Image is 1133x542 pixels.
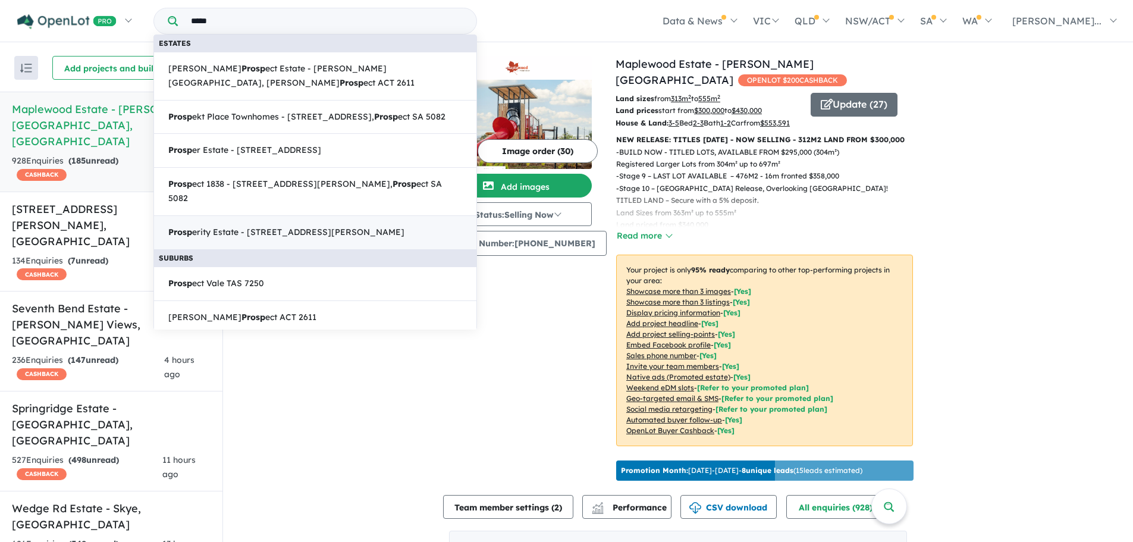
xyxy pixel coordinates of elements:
span: [Yes] [725,415,742,424]
span: 7 [71,255,76,266]
span: [ Yes ] [734,287,751,296]
button: Sales Number:[PHONE_NUMBER] [443,231,607,256]
img: Maplewood Estate - Melton South Logo [448,61,587,75]
span: to [691,94,720,103]
span: [PERSON_NAME]... [1012,15,1101,27]
u: Geo-targeted email & SMS [626,394,718,403]
strong: ( unread) [68,255,108,266]
span: [Yes] [717,426,735,435]
span: OPENLOT $ 200 CASHBACK [738,74,847,86]
strong: ( unread) [68,455,119,465]
p: from [616,93,802,105]
h5: Seventh Bend Estate - [PERSON_NAME] Views , [GEOGRAPHIC_DATA] [12,300,211,349]
h5: [STREET_ADDRESS][PERSON_NAME] , [GEOGRAPHIC_DATA] [12,201,211,249]
img: line-chart.svg [592,502,603,509]
span: 2 [554,502,559,513]
span: [Refer to your promoted plan] [697,383,809,392]
div: 928 Enquir ies [12,154,168,183]
u: OpenLot Buyer Cashback [626,426,714,435]
u: $ 300,000 [694,106,724,115]
u: Add project selling-points [626,330,715,339]
span: erity Estate - [STREET_ADDRESS][PERSON_NAME] [168,225,404,240]
strong: Prosp [168,178,192,189]
u: Showcase more than 3 listings [626,297,730,306]
span: ect 1838 - [STREET_ADDRESS][PERSON_NAME], ect SA 5082 [168,177,462,206]
a: Prospekt Place Townhomes - [STREET_ADDRESS],Prospect SA 5082 [153,100,477,134]
h5: Springridge Estate - [GEOGRAPHIC_DATA] , [GEOGRAPHIC_DATA] [12,400,211,449]
span: [Refer to your promoted plan] [715,405,827,413]
span: to [724,106,762,115]
u: Showcase more than 3 images [626,287,731,296]
button: Add projects and builders [52,56,183,80]
p: - Stage 10 – [GEOGRAPHIC_DATA] Release, Overlooking [GEOGRAPHIC_DATA]! TITLED LAND – Secure with ... [616,183,922,243]
u: Invite your team members [626,362,719,371]
input: Try estate name, suburb, builder or developer [180,8,474,34]
u: 2-3 [693,118,704,127]
span: [PERSON_NAME] ect Estate - [PERSON_NAME][GEOGRAPHIC_DATA], [PERSON_NAME] ect ACT 2611 [168,62,462,90]
h5: Wedge Rd Estate - Skye , [GEOGRAPHIC_DATA] [12,500,211,532]
span: 147 [71,355,86,365]
u: $ 553,591 [760,118,790,127]
u: Display pricing information [626,308,720,317]
u: Native ads (Promoted estate) [626,372,730,381]
u: Embed Facebook profile [626,340,711,349]
b: 95 % ready [691,265,730,274]
u: $ 430,000 [732,106,762,115]
button: Read more [616,229,672,243]
span: 185 [71,155,86,166]
u: Sales phone number [626,351,696,360]
p: Your project is only comparing to other top-performing projects in your area: - - - - - - - - - -... [616,255,913,446]
span: 4 hours ago [164,355,194,380]
a: [PERSON_NAME]Prospect Estate - [PERSON_NAME][GEOGRAPHIC_DATA], [PERSON_NAME]Prospect ACT 2611 [153,52,477,101]
p: Bed Bath Car from [616,117,802,129]
p: start from [616,105,802,117]
strong: ( unread) [68,155,118,166]
a: Prospect Vale TAS 7250 [153,267,477,301]
button: CSV download [680,495,777,519]
u: Weekend eDM slots [626,383,694,392]
a: Prospect 1838 - [STREET_ADDRESS][PERSON_NAME],Prospect SA 5082 [153,167,477,216]
span: CASHBACK [17,169,67,181]
span: CASHBACK [17,268,67,280]
strong: Prosp [340,77,363,88]
p: [DATE] - [DATE] - ( 15 leads estimated) [621,465,862,476]
img: Maplewood Estate - Melton South [443,80,592,169]
span: er Estate - [STREET_ADDRESS] [168,143,321,158]
span: [PERSON_NAME] ect ACT 2611 [168,311,316,325]
span: Performance [594,502,667,513]
span: [ Yes ] [722,362,739,371]
strong: Prosp [168,278,192,289]
strong: Prosp [241,312,265,322]
button: Team member settings (2) [443,495,573,519]
span: ekt Place Townhomes - [STREET_ADDRESS], ect SA 5082 [168,110,445,124]
span: [ Yes ] [718,330,735,339]
strong: Prosp [168,111,192,122]
span: 498 [71,455,86,465]
sup: 2 [688,93,691,100]
span: [ Yes ] [699,351,717,360]
strong: Prosp [393,178,416,189]
u: 313 m [671,94,691,103]
a: Maplewood Estate - Melton South LogoMaplewood Estate - Melton South [443,56,592,169]
sup: 2 [717,93,720,100]
a: Prosperity Estate - [STREET_ADDRESS][PERSON_NAME] [153,215,477,250]
button: Update (27) [811,93,897,117]
strong: Prosp [241,63,265,74]
a: Prosper Estate - [STREET_ADDRESS] [153,133,477,168]
u: 1-2 [720,118,731,127]
a: Maplewood Estate - [PERSON_NAME][GEOGRAPHIC_DATA] [616,57,814,87]
div: 134 Enquir ies [12,254,162,283]
span: 11 hours ago [162,455,196,480]
span: [ Yes ] [723,308,740,317]
div: 236 Enquir ies [12,353,164,382]
h5: Maplewood Estate - [PERSON_NAME][GEOGRAPHIC_DATA] , [GEOGRAPHIC_DATA] [12,101,211,149]
b: Land prices [616,106,658,115]
div: 527 Enquir ies [12,453,162,482]
b: 8 unique leads [742,466,793,475]
a: [PERSON_NAME]Prospect ACT 2611 [153,300,477,335]
span: [ Yes ] [733,297,750,306]
img: Openlot PRO Logo White [17,14,117,29]
b: Estates [159,39,191,48]
b: Promotion Month: [621,466,688,475]
span: [Refer to your promoted plan] [721,394,833,403]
